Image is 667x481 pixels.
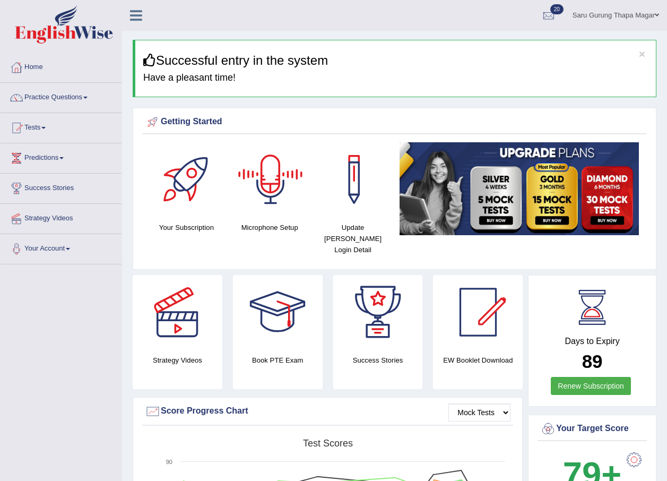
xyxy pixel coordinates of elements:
[233,222,306,233] h4: Microphone Setup
[145,403,510,419] div: Score Progress Chart
[433,355,523,366] h4: EW Booklet Download
[145,114,644,130] div: Getting Started
[317,222,389,255] h4: Update [PERSON_NAME] Login Detail
[233,355,323,366] h4: Book PTE Exam
[550,4,564,14] span: 20
[133,355,222,366] h4: Strategy Videos
[333,355,423,366] h4: Success Stories
[540,421,644,437] div: Your Target Score
[150,222,223,233] h4: Your Subscription
[1,174,122,200] a: Success Stories
[166,459,172,465] text: 90
[1,204,122,230] a: Strategy Videos
[400,142,639,235] img: small5.jpg
[1,83,122,109] a: Practice Questions
[639,48,645,59] button: ×
[1,53,122,79] a: Home
[551,377,631,395] a: Renew Subscription
[143,54,648,67] h3: Successful entry in the system
[1,143,122,170] a: Predictions
[303,438,353,449] tspan: Test scores
[540,337,644,346] h4: Days to Expiry
[1,113,122,140] a: Tests
[582,351,603,372] b: 89
[143,73,648,83] h4: Have a pleasant time!
[1,234,122,261] a: Your Account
